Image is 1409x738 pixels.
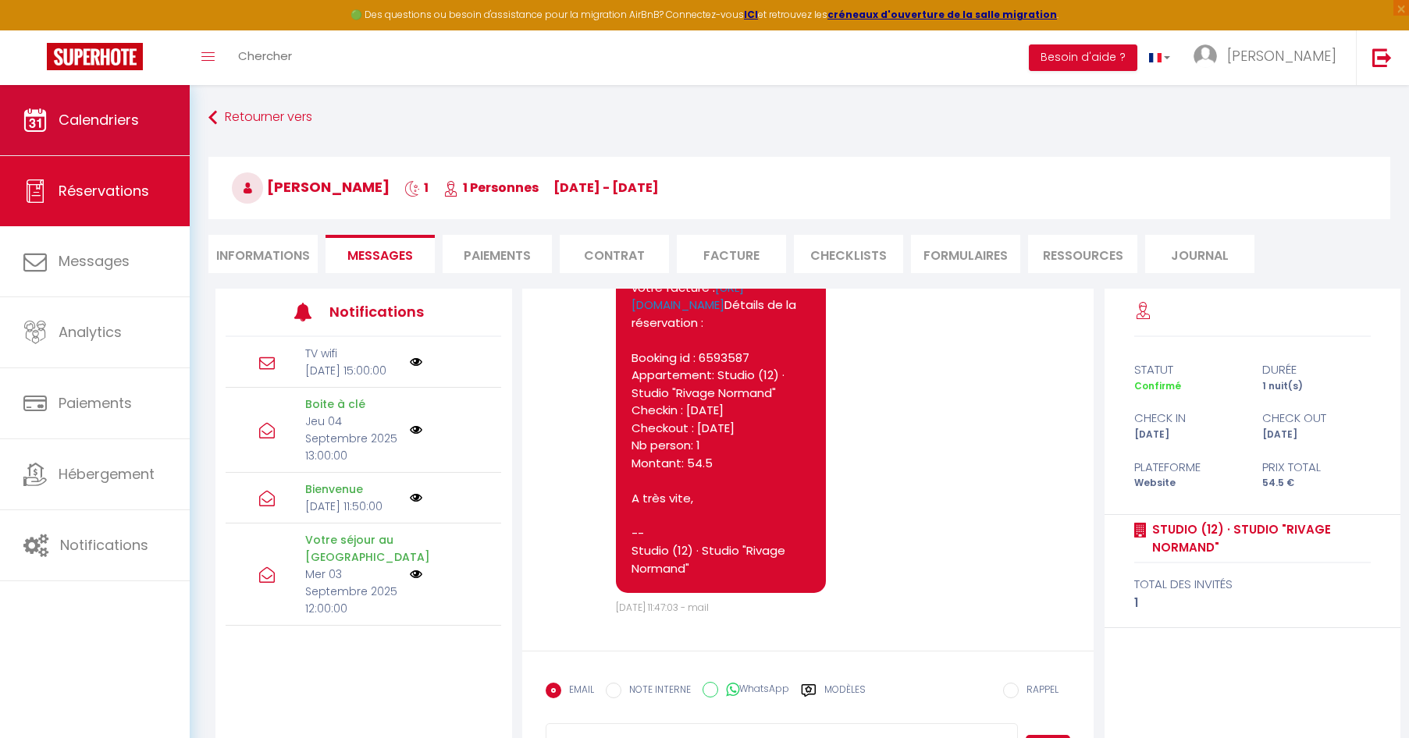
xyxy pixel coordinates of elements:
img: NO IMAGE [410,356,422,368]
p: TV wifi [305,345,400,362]
li: CHECKLISTS [794,235,903,273]
span: [DATE] 11:47:03 - mail [616,601,709,614]
p: Votre séjour au [GEOGRAPHIC_DATA] [305,531,400,566]
div: 1 nuit(s) [1252,379,1381,394]
a: [URL][DOMAIN_NAME] [632,279,744,314]
label: Modèles [824,683,866,710]
img: ... [1194,44,1217,68]
div: Plateforme [1123,458,1252,477]
div: Website [1123,476,1252,491]
label: NOTE INTERNE [621,683,691,700]
span: Chercher [238,48,292,64]
span: Réservations [59,181,149,200]
label: WhatsApp [718,682,789,699]
div: check out [1252,409,1381,428]
div: total des invités [1134,575,1372,594]
li: Ressources [1028,235,1137,273]
img: logout [1372,48,1392,67]
div: statut [1123,360,1252,379]
a: Retourner vers [208,104,1390,132]
li: Contrat [560,235,669,273]
span: Notifications [60,535,148,555]
p: Boite à clé [305,396,400,413]
li: FORMULAIRES [911,235,1020,273]
div: [DATE] [1252,428,1381,442]
span: Paiements [59,393,132,413]
button: Besoin d'aide ? [1029,44,1137,71]
div: check in [1123,409,1252,428]
div: Prix total [1252,458,1381,477]
a: Chercher [226,30,304,85]
label: EMAIL [561,683,594,700]
h3: Notifications [329,294,444,329]
div: durée [1252,360,1381,379]
li: Facture [677,235,786,273]
li: Paiements [443,235,552,273]
p: Mer 03 Septembre 2025 12:00:00 [305,566,400,617]
button: Ouvrir le widget de chat LiveChat [12,6,59,53]
p: [DATE] 11:50:00 [305,498,400,515]
div: 1 [1134,594,1372,612]
pre: Bonjour, Voici le lien pour télécharger votre facture : Détails de la réservation : Booking id : ... [632,226,810,577]
img: NO IMAGE [410,424,422,436]
span: 1 [404,179,429,197]
a: créneaux d'ouverture de la salle migration [827,8,1057,21]
span: [PERSON_NAME] [1227,46,1336,66]
span: [DATE] - [DATE] [553,179,659,197]
img: Super Booking [47,43,143,70]
li: Journal [1145,235,1254,273]
a: ICI [744,8,758,21]
p: [DATE] 15:00:00 [305,362,400,379]
p: Jeu 04 Septembre 2025 13:00:00 [305,413,400,464]
span: [PERSON_NAME] [232,177,390,197]
span: Messages [347,247,413,264]
img: NO IMAGE [410,568,422,580]
div: [DATE] [1123,428,1252,442]
span: Analytics [59,322,122,342]
img: NO IMAGE [410,491,422,504]
span: Confirmé [1134,379,1181,392]
li: Informations [208,235,318,273]
p: Bienvenue [305,481,400,498]
div: 54.5 € [1252,476,1381,491]
label: RAPPEL [1019,683,1059,700]
span: Calendriers [59,110,139,130]
span: 1 Personnes [443,179,539,197]
a: Studio (12) · Studio "Rivage Normand" [1147,520,1372,557]
a: ... [PERSON_NAME] [1182,30,1356,85]
span: Hébergement [59,464,155,484]
span: Messages [59,251,130,271]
